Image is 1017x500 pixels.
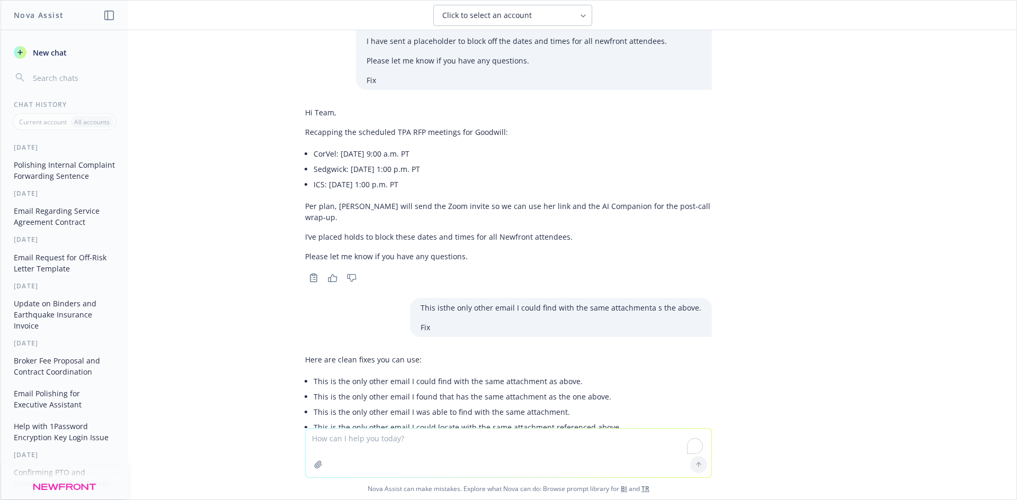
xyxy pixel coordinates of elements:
[421,302,701,313] p: This isthe only other email I could find with the same attachmenta s the above.
[10,385,119,413] button: Email Polishing for Executive Assistant
[314,420,621,435] li: This is the only other email I could locate with the same attachment referenced above.
[314,161,712,177] li: Sedgwick: [DATE] 1:00 p.m. PT
[421,322,701,333] p: Fix
[10,202,119,231] button: Email Regarding Service Agreement Contract
[1,143,128,152] div: [DATE]
[367,55,701,66] p: Please let me know if you have any questions.
[10,352,119,380] button: Broker Fee Proposal and Contract Coordination
[1,281,128,290] div: [DATE]
[305,251,712,262] p: Please let me know if you have any questions.
[305,126,712,138] p: Recapping the scheduled TPA RFP meetings for Goodwill:
[641,484,649,493] a: TR
[10,463,119,492] button: Confirming PTO and Reviewing Loss Run Details
[10,156,119,185] button: Polishing Internal Complaint Forwarding Sentence
[306,429,711,477] textarea: To enrich screen reader interactions, please activate Accessibility in Grammarly extension settings
[621,484,627,493] a: BI
[14,10,64,21] h1: Nova Assist
[314,389,621,404] li: This is the only other email I found that has the same attachment as the one above.
[31,70,115,85] input: Search chats
[31,47,67,58] span: New chat
[314,177,712,192] li: ICS: [DATE] 1:00 p.m. PT
[442,10,532,21] span: Click to select an account
[433,5,592,26] button: Click to select an account
[1,100,128,109] div: Chat History
[10,249,119,277] button: Email Request for Off-Risk Letter Template
[10,43,119,62] button: New chat
[10,417,119,446] button: Help with 1Password Encryption Key Login Issue
[305,201,712,223] p: Per plan, [PERSON_NAME] will send the Zoom invite so we can use her link and the AI Companion for...
[1,189,128,198] div: [DATE]
[314,404,621,420] li: This is the only other email I was able to find with the same attachment.
[343,270,360,285] button: Thumbs down
[305,231,712,242] p: I’ve placed holds to block these dates and times for all Newfront attendees.
[5,478,1012,499] span: Nova Assist can make mistakes. Explore what Nova can do: Browse prompt library for and
[305,107,712,118] p: Hi Team,
[19,117,67,126] p: Current account
[1,339,128,348] div: [DATE]
[367,35,701,47] p: I have sent a placeholder to block off the dates and times for all newfront attendees.
[305,354,621,365] p: Here are clean fixes you can use:
[10,295,119,334] button: Update on Binders and Earthquake Insurance Invoice
[74,117,110,126] p: All accounts
[1,450,128,459] div: [DATE]
[314,374,621,389] li: This is the only other email I could find with the same attachment as above.
[309,273,318,283] svg: Copy to clipboard
[1,235,128,244] div: [DATE]
[314,146,712,161] li: CorVel: [DATE] 9:00 a.m. PT
[367,75,701,86] p: Fix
